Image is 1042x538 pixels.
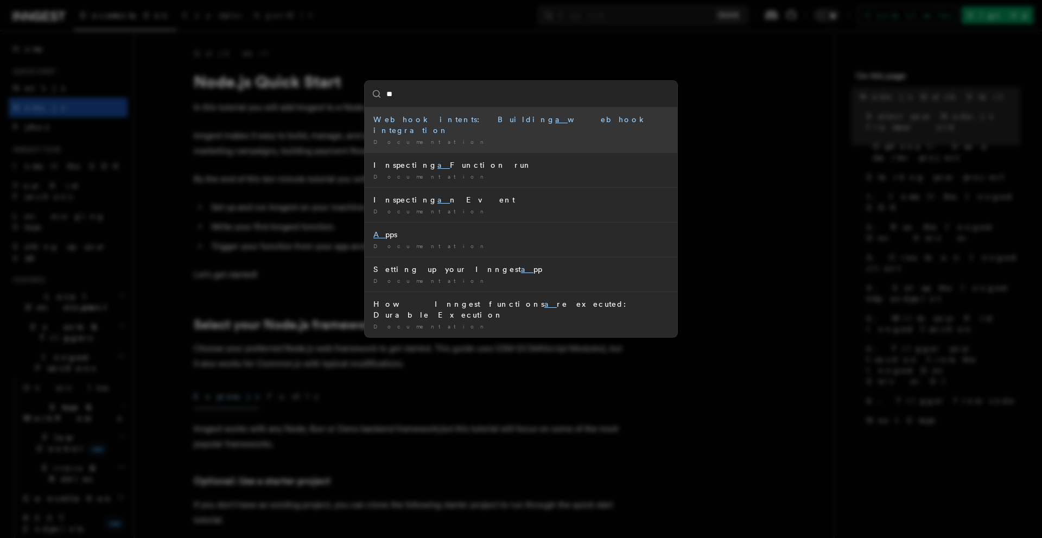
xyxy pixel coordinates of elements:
mark: a [555,115,568,124]
mark: A [373,230,385,239]
div: How Inngest functions re executed: Durable Execution [373,299,669,320]
span: Documentation [373,208,488,214]
span: Documentation [373,243,488,249]
span: Documentation [373,323,488,330]
mark: a [437,161,450,169]
span: Documentation [373,138,488,145]
span: Documentation [373,277,488,284]
div: Setting up your Inngest pp [373,264,669,275]
mark: a [437,195,450,204]
div: Webhook intents: Building webhook integration [373,114,669,136]
mark: a [521,265,533,274]
div: Inspecting n Event [373,194,669,205]
div: Inspecting Function run [373,160,669,170]
div: pps [373,229,669,240]
mark: a [544,300,557,308]
span: Documentation [373,173,488,180]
